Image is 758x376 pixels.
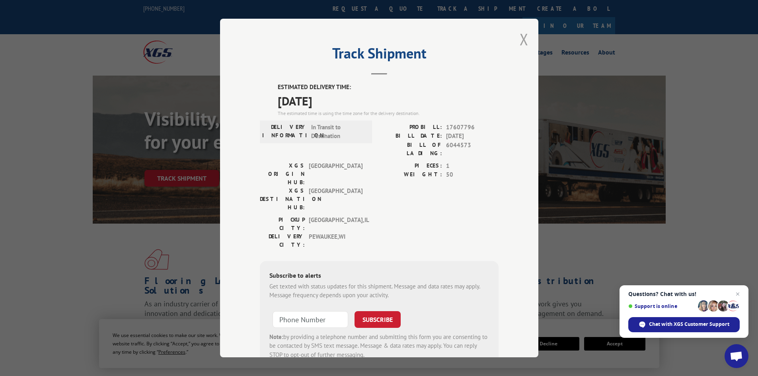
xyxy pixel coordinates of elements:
[269,333,283,341] strong: Note:
[260,232,305,249] label: DELIVERY CITY:
[269,282,489,300] div: Get texted with status updates for this shipment. Message and data rates may apply. Message frequ...
[628,291,740,297] span: Questions? Chat with us!
[379,162,442,171] label: PIECES:
[446,123,499,132] span: 17607796
[309,187,362,212] span: [GEOGRAPHIC_DATA]
[278,92,499,110] span: [DATE]
[725,344,748,368] div: Open chat
[379,132,442,141] label: BILL DATE:
[309,162,362,187] span: [GEOGRAPHIC_DATA]
[260,216,305,232] label: PICKUP CITY:
[278,83,499,92] label: ESTIMATED DELIVERY TIME:
[260,162,305,187] label: XGS ORIGIN HUB:
[446,162,499,171] span: 1
[309,232,362,249] span: PEWAUKEE , WI
[379,170,442,179] label: WEIGHT:
[628,303,695,309] span: Support is online
[260,48,499,63] h2: Track Shipment
[628,317,740,332] div: Chat with XGS Customer Support
[278,110,499,117] div: The estimated time is using the time zone for the delivery destination.
[446,132,499,141] span: [DATE]
[649,321,729,328] span: Chat with XGS Customer Support
[733,289,742,299] span: Close chat
[273,311,348,328] input: Phone Number
[269,271,489,282] div: Subscribe to alerts
[446,170,499,179] span: 50
[520,29,528,50] button: Close modal
[379,141,442,158] label: BILL OF LADING:
[309,216,362,232] span: [GEOGRAPHIC_DATA] , IL
[260,187,305,212] label: XGS DESTINATION HUB:
[355,311,401,328] button: SUBSCRIBE
[311,123,365,141] span: In Transit to Destination
[269,333,489,360] div: by providing a telephone number and submitting this form you are consenting to be contacted by SM...
[262,123,307,141] label: DELIVERY INFORMATION:
[446,141,499,158] span: 6044573
[379,123,442,132] label: PROBILL:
